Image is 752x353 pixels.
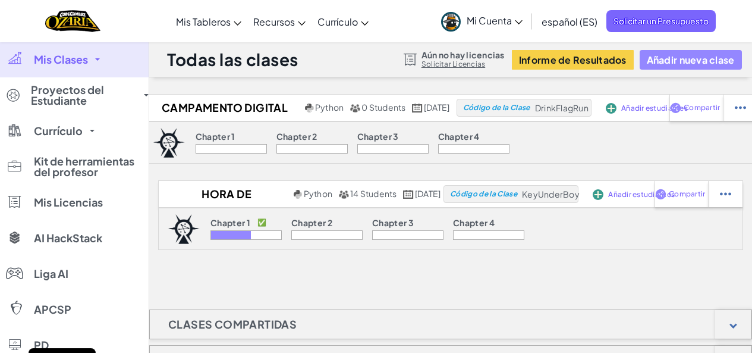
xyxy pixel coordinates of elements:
h1: Clases Compartidas [150,310,315,339]
h2: Campamento Digital [144,99,302,117]
span: Recursos [253,15,295,28]
p: Chapter 3 [357,132,399,141]
p: Chapter 4 [438,132,480,141]
a: Hora de Código Python 14 Students [DATE] [159,185,443,203]
p: Chapter 4 [453,218,495,227]
span: Currículo [34,126,83,136]
span: español (ES) [542,15,597,28]
button: Informe de Resultados [512,50,634,70]
img: IconShare_Purple.svg [670,102,681,113]
span: Mis Tableros [176,15,231,28]
p: Chapter 2 [276,132,317,141]
span: DrinkFlagRun [535,102,589,113]
a: Mi Cuenta [435,2,528,40]
span: Mi Cuenta [467,14,523,27]
span: Código de la Clase [463,104,530,111]
span: Añadir estudiantes [621,105,688,112]
img: python.png [294,190,303,199]
a: español (ES) [536,5,603,38]
img: IconStudentEllipsis.svg [735,102,746,113]
span: Currículo [317,15,358,28]
img: IconShare_Purple.svg [655,189,666,199]
a: Solicitar Licencias [421,60,505,69]
a: Solicitar un Presupuesto [606,10,716,32]
span: Kit de herramientas del profesor [34,156,141,177]
span: Código de la Clase [450,190,517,198]
span: Proyectos del Estudiante [31,85,137,106]
img: calendar.svg [403,190,414,199]
span: Python [315,102,344,113]
p: Chapter 3 [372,218,414,227]
span: KeyUnderBoy [522,189,580,199]
img: python.png [305,104,314,113]
img: IconStudentEllipsis.svg [720,189,731,199]
p: Chapter 1 [196,132,235,141]
p: Chapter 2 [291,218,332,227]
img: MultipleUsers.png [338,190,349,199]
span: Mis Licencias [34,197,103,208]
span: Compartir [684,104,720,111]
span: 0 Students [361,102,405,113]
h2: Hora de Código [159,185,291,203]
a: Recursos [247,5,312,38]
a: Currículo [312,5,375,38]
span: Aún no hay licencias [421,50,505,60]
span: [DATE] [424,102,449,113]
img: IconAddStudents.svg [593,189,603,200]
span: Mis Clases [34,54,88,65]
a: Mis Tableros [170,5,247,38]
img: IconAddStudents.svg [606,103,616,114]
img: calendar.svg [412,104,423,113]
span: Añadir estudiantes [608,191,675,198]
img: logo [153,128,185,158]
span: Liga AI [34,268,68,279]
img: Home [45,9,100,33]
span: Compartir [669,190,705,198]
img: MultipleUsers.png [350,104,360,113]
span: 14 Students [350,188,397,199]
span: [DATE] [415,188,440,199]
a: Campamento Digital Python 0 Students [DATE] [144,99,457,117]
a: Ozaria by CodeCombat logo [45,9,100,33]
img: logo [168,214,200,244]
span: AI HackStack [34,233,102,243]
h1: Todas las clases [167,48,298,71]
img: avatar [441,12,461,32]
p: ✅ [257,218,266,227]
button: Añadir nueva clase [640,50,742,70]
span: Python [304,188,332,199]
p: Chapter 1 [210,218,250,227]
